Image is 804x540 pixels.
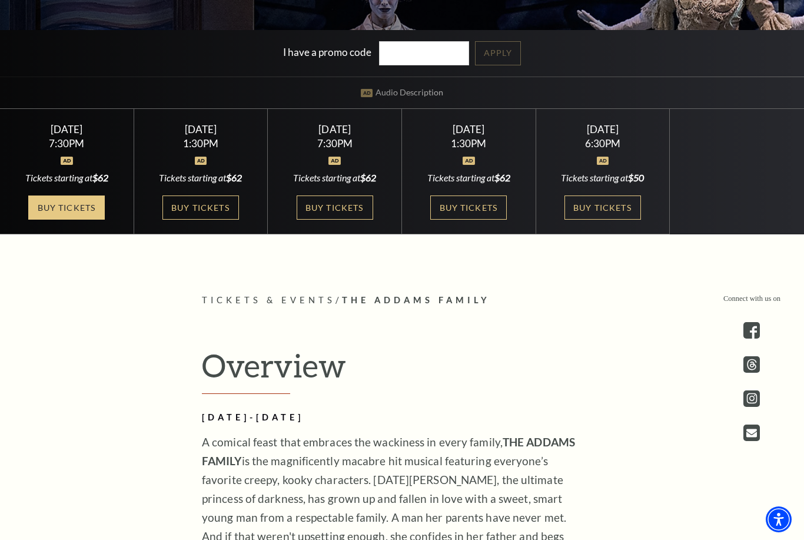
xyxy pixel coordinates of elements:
span: Tickets & Events [202,295,335,305]
div: [DATE] [14,123,119,135]
span: $62 [92,172,108,183]
a: Buy Tickets [430,196,507,220]
div: Accessibility Menu [766,506,792,532]
span: The Addams Family [342,295,490,305]
div: [DATE] [148,123,253,135]
div: 1:30PM [416,138,521,148]
div: 1:30PM [148,138,253,148]
div: [DATE] [550,123,655,135]
div: 7:30PM [14,138,119,148]
h2: Overview [202,346,602,395]
div: Tickets starting at [148,171,253,184]
div: [DATE] [416,123,521,135]
a: threads.com - open in a new tab [743,356,760,373]
a: Buy Tickets [28,196,105,220]
div: Tickets starting at [282,171,387,184]
a: Buy Tickets [162,196,239,220]
p: Connect with us on [723,293,780,304]
div: Tickets starting at [416,171,521,184]
div: [DATE] [282,123,387,135]
div: 6:30PM [550,138,655,148]
span: $62 [360,172,376,183]
span: $62 [494,172,510,183]
a: instagram - open in a new tab [743,390,760,407]
div: 7:30PM [282,138,387,148]
div: Tickets starting at [550,171,655,184]
span: $50 [628,172,644,183]
div: Tickets starting at [14,171,119,184]
a: Buy Tickets [297,196,373,220]
span: $62 [226,172,242,183]
label: I have a promo code [283,46,371,58]
a: facebook - open in a new tab [743,322,760,339]
h2: [DATE]-[DATE] [202,410,584,425]
a: Buy Tickets [564,196,641,220]
p: / [202,293,602,308]
a: Open this option - open in a new tab [743,425,760,441]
